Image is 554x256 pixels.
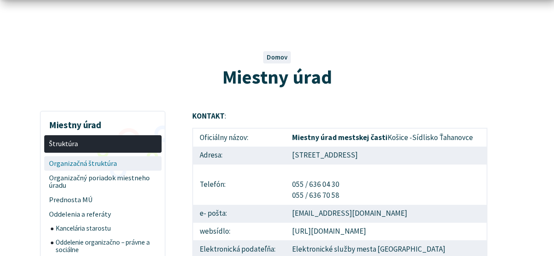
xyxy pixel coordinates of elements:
[292,244,445,254] a: Elektronické služby mesta [GEOGRAPHIC_DATA]
[292,190,339,200] a: 055 / 636 70 58
[49,156,156,171] span: Organizačná štruktúra
[292,179,339,189] a: 055 / 636 04 30
[49,193,156,207] span: Prednosta MÚ
[192,111,225,121] strong: KONTAKT
[44,113,162,132] h3: Miestny úrad
[193,223,286,241] td: websídlo:
[286,128,487,147] td: Košice -Sídlisko Ťahanovce
[192,111,488,122] p: :
[193,205,286,223] td: e- pošta:
[49,171,156,193] span: Organizačný poriadok miestneho úradu
[44,135,162,153] a: Štruktúra
[44,171,162,193] a: Organizačný poriadok miestneho úradu
[222,65,332,89] span: Miestny úrad
[286,205,487,223] td: [EMAIL_ADDRESS][DOMAIN_NAME]
[286,147,487,165] td: [STREET_ADDRESS]
[56,222,156,236] span: Kancelária starostu
[49,207,156,222] span: Oddelenia a referáty
[44,207,162,222] a: Oddelenia a referáty
[193,165,286,205] td: Telefón:
[49,137,156,151] span: Štruktúra
[286,223,487,241] td: [URL][DOMAIN_NAME]
[44,156,162,171] a: Organizačná štruktúra
[267,53,288,61] a: Domov
[292,133,388,142] strong: Miestny úrad mestskej časti
[193,128,286,147] td: Oficiálny názov:
[193,147,286,165] td: Adresa:
[44,193,162,207] a: Prednosta MÚ
[51,222,162,236] a: Kancelária starostu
